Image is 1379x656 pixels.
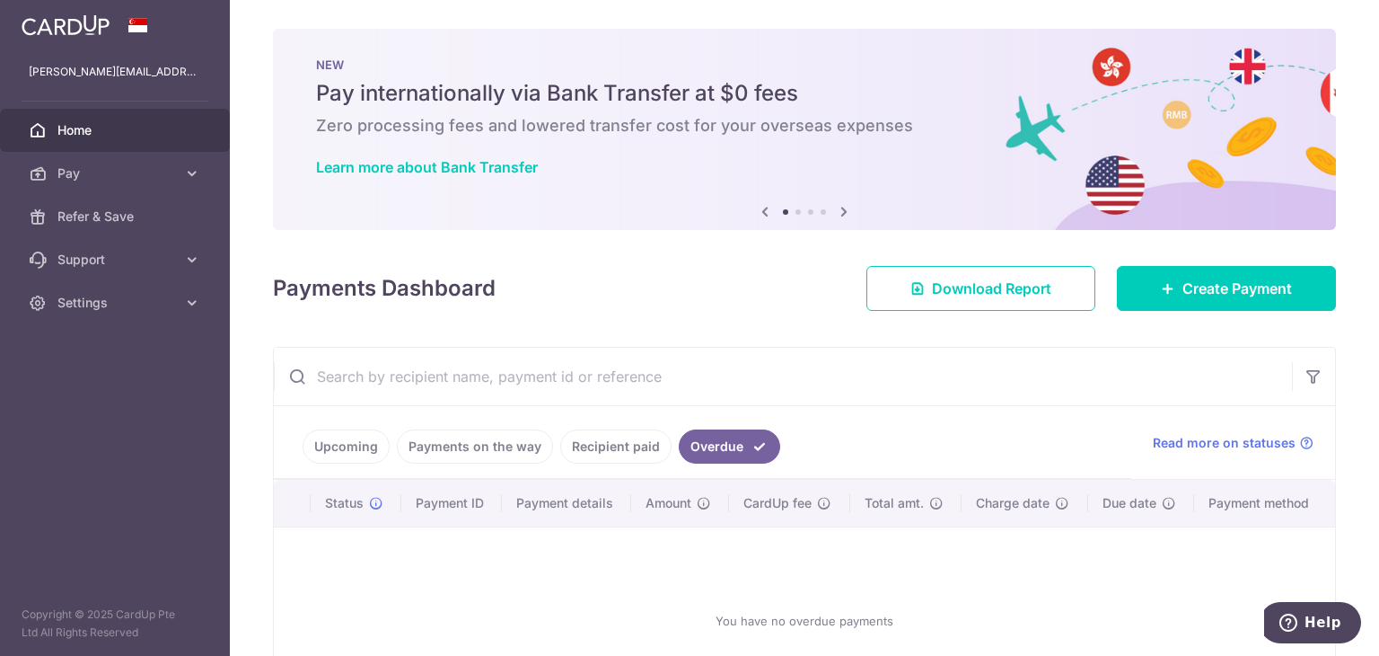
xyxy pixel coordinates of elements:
a: Download Report [866,266,1095,311]
span: CardUp fee [743,494,812,512]
span: Download Report [932,278,1051,299]
span: Home [57,121,176,139]
span: Refer & Save [57,208,176,226]
a: Read more on statuses [1153,434,1313,452]
span: Status [325,494,364,512]
a: Create Payment [1117,266,1336,311]
span: Due date [1102,494,1156,512]
span: Settings [57,294,176,312]
p: NEW [316,58,1293,72]
input: Search by recipient name, payment id or reference [274,348,1292,405]
span: Pay [57,164,176,182]
span: Support [57,251,176,269]
span: Create Payment [1182,278,1292,299]
h4: Payments Dashboard [273,272,496,305]
th: Payment ID [401,480,502,527]
a: Overdue [679,430,780,464]
span: Read more on statuses [1153,434,1296,452]
h6: Zero processing fees and lowered transfer cost for your overseas expenses [316,115,1293,137]
a: Payments on the way [397,430,553,464]
img: CardUp [22,14,110,36]
th: Payment method [1194,480,1335,527]
p: [PERSON_NAME][EMAIL_ADDRESS][PERSON_NAME][DOMAIN_NAME] [29,63,201,81]
span: Total amt. [865,494,924,512]
img: Bank transfer banner [273,29,1336,230]
th: Payment details [502,480,632,527]
h5: Pay internationally via Bank Transfer at $0 fees [316,79,1293,108]
iframe: Opens a widget where you can find more information [1264,602,1361,647]
a: Upcoming [303,430,390,464]
span: Amount [646,494,691,512]
a: Recipient paid [560,430,672,464]
a: Learn more about Bank Transfer [316,158,538,176]
span: Charge date [976,494,1050,512]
